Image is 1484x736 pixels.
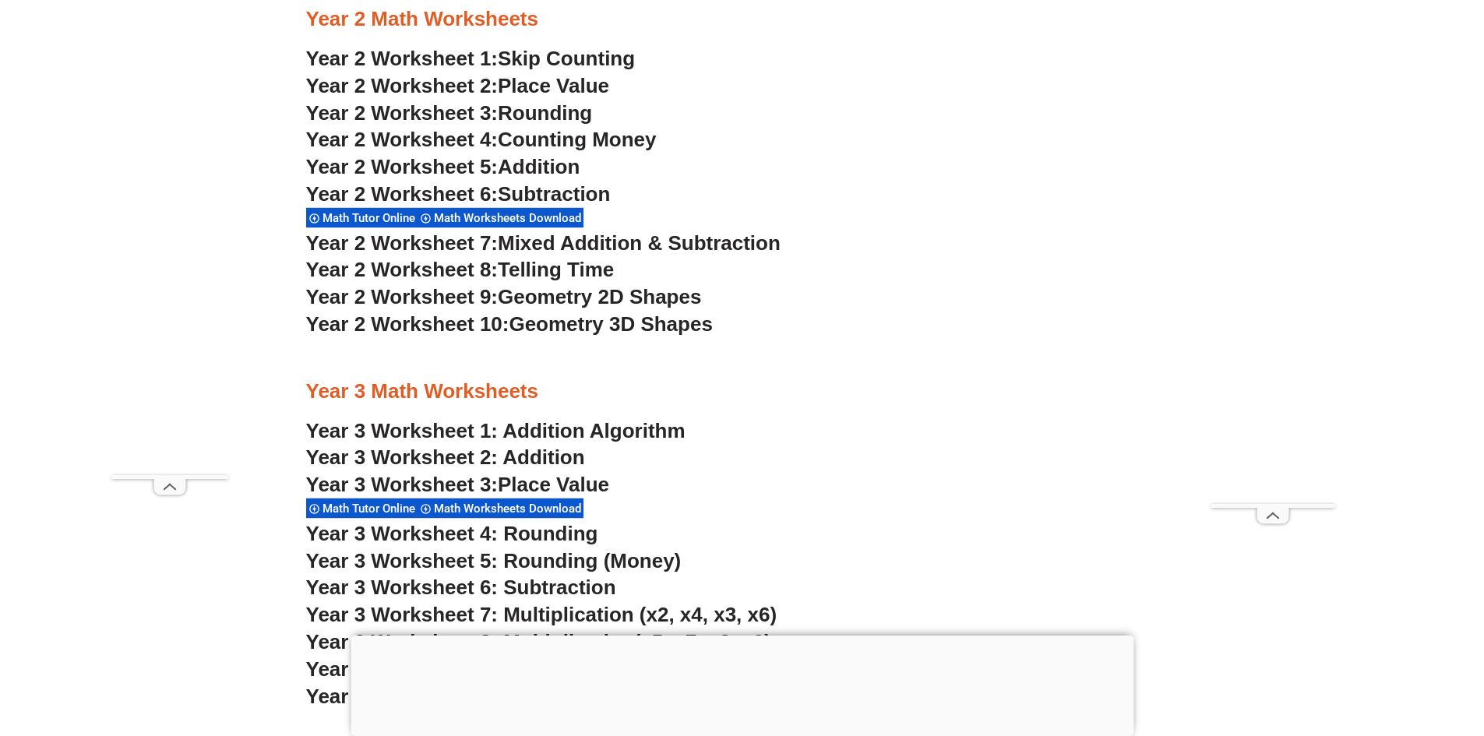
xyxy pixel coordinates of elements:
[306,74,610,97] a: Year 2 Worksheet 2:Place Value
[306,312,713,336] a: Year 2 Worksheet 10:Geometry 3D Shapes
[306,101,593,125] a: Year 2 Worksheet 3:Rounding
[306,6,1179,33] h3: Year 2 Math Worksheets
[306,473,610,496] a: Year 3 Worksheet 3:Place Value
[306,419,686,442] a: Year 3 Worksheet 1: Addition Algorithm
[306,312,509,336] span: Year 2 Worksheet 10:
[306,182,499,206] span: Year 2 Worksheet 6:
[323,502,420,516] span: Math Tutor Online
[306,128,499,151] span: Year 2 Worksheet 4:
[498,285,701,308] span: Geometry 2D Shapes
[498,155,580,178] span: Addition
[306,101,499,125] span: Year 2 Worksheet 3:
[351,636,1133,732] iframe: Advertisement
[323,211,420,225] span: Math Tutor Online
[306,685,728,708] a: Year 3 Worksheet 10: Skip Counting (Part 2)
[434,211,586,225] span: Math Worksheets Download
[111,37,228,475] iframe: Advertisement
[498,101,592,125] span: Rounding
[498,47,635,70] span: Skip Counting
[498,74,609,97] span: Place Value
[306,231,499,255] span: Year 2 Worksheet 7:
[306,182,611,206] a: Year 2 Worksheet 6:Subtraction
[306,603,777,626] a: Year 3 Worksheet 7: Multiplication (x2, x4, x3, x6)
[418,498,583,519] div: Math Worksheets Download
[306,207,418,228] div: Math Tutor Online
[306,155,499,178] span: Year 2 Worksheet 5:
[306,379,1179,405] h3: Year 3 Math Worksheets
[306,285,702,308] a: Year 2 Worksheet 9:Geometry 2D Shapes
[306,231,781,255] a: Year 2 Worksheet 7:Mixed Addition & Subtraction
[498,258,614,281] span: Telling Time
[306,47,636,70] a: Year 2 Worksheet 1:Skip Counting
[306,549,682,572] a: Year 3 Worksheet 5: Rounding (Money)
[306,657,717,681] a: Year 3 Worksheet 9: Skip Counting (Part 1)
[306,47,499,70] span: Year 2 Worksheet 1:
[306,258,615,281] a: Year 2 Worksheet 8:Telling Time
[1211,37,1335,504] iframe: Advertisement
[306,473,499,496] span: Year 3 Worksheet 3:
[306,630,771,653] a: Year 3 Worksheet 8: Multiplication(x5, x7, x8, x9)
[306,258,499,281] span: Year 2 Worksheet 8:
[509,312,712,336] span: Geometry 3D Shapes
[498,128,657,151] span: Counting Money
[306,445,585,469] a: Year 3 Worksheet 2: Addition
[306,498,418,519] div: Math Tutor Online
[306,630,634,653] span: Year 3 Worksheet 8: Multiplication
[498,182,610,206] span: Subtraction
[306,74,499,97] span: Year 2 Worksheet 2:
[306,522,598,545] a: Year 3 Worksheet 4: Rounding
[498,231,781,255] span: Mixed Addition & Subtraction
[498,473,609,496] span: Place Value
[1225,560,1484,736] iframe: Chat Widget
[306,285,499,308] span: Year 2 Worksheet 9:
[418,207,583,228] div: Math Worksheets Download
[306,576,616,599] a: Year 3 Worksheet 6: Subtraction
[634,630,771,653] span: (x5, x7, x8, x9)
[306,155,580,178] a: Year 2 Worksheet 5:Addition
[306,128,657,151] a: Year 2 Worksheet 4:Counting Money
[434,502,586,516] span: Math Worksheets Download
